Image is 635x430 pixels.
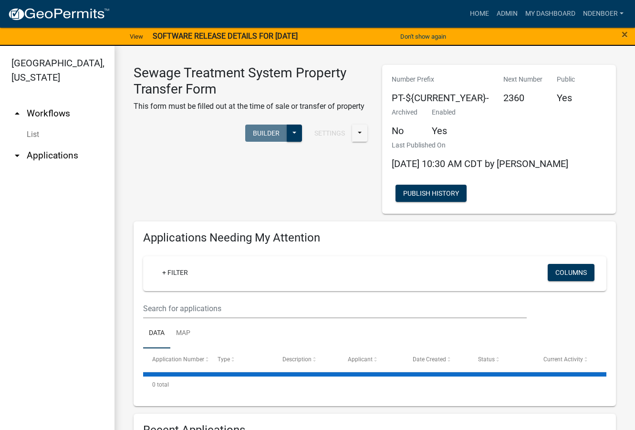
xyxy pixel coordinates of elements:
[503,92,542,104] h5: 2360
[392,92,489,104] h5: PT-${CURRENT_YEAR}-
[208,348,274,371] datatable-header-cell: Type
[153,31,298,41] strong: SOFTWARE RELEASE DETAILS FOR [DATE]
[392,107,417,117] p: Archived
[622,28,628,41] span: ×
[413,356,446,363] span: Date Created
[432,125,456,136] h5: Yes
[155,264,196,281] a: + Filter
[396,190,467,198] wm-modal-confirm: Workflow Publish History
[521,5,579,23] a: My Dashboard
[548,264,594,281] button: Columns
[622,29,628,40] button: Close
[273,348,339,371] datatable-header-cell: Description
[478,356,495,363] span: Status
[126,29,147,44] a: View
[339,348,404,371] datatable-header-cell: Applicant
[143,231,606,245] h4: Applications Needing My Attention
[392,158,568,169] span: [DATE] 10:30 AM CDT by [PERSON_NAME]
[152,356,204,363] span: Application Number
[307,125,353,142] button: Settings
[11,150,23,161] i: arrow_drop_down
[218,356,230,363] span: Type
[534,348,599,371] datatable-header-cell: Current Activity
[143,318,170,349] a: Data
[557,92,575,104] h5: Yes
[245,125,287,142] button: Builder
[392,125,417,136] h5: No
[503,74,542,84] p: Next Number
[432,107,456,117] p: Enabled
[282,356,312,363] span: Description
[543,356,583,363] span: Current Activity
[396,29,450,44] button: Don't show again
[134,65,368,97] h3: Sewage Treatment System Property Transfer Form
[170,318,196,349] a: Map
[469,348,534,371] datatable-header-cell: Status
[392,74,489,84] p: Number Prefix
[348,356,373,363] span: Applicant
[557,74,575,84] p: Public
[466,5,493,23] a: Home
[579,5,627,23] a: ndenboer
[392,140,568,150] p: Last Published On
[493,5,521,23] a: Admin
[404,348,469,371] datatable-header-cell: Date Created
[143,373,606,397] div: 0 total
[396,185,467,202] button: Publish History
[134,101,368,112] p: This form must be filled out at the time of sale or transfer of property
[11,108,23,119] i: arrow_drop_up
[143,299,527,318] input: Search for applications
[143,348,208,371] datatable-header-cell: Application Number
